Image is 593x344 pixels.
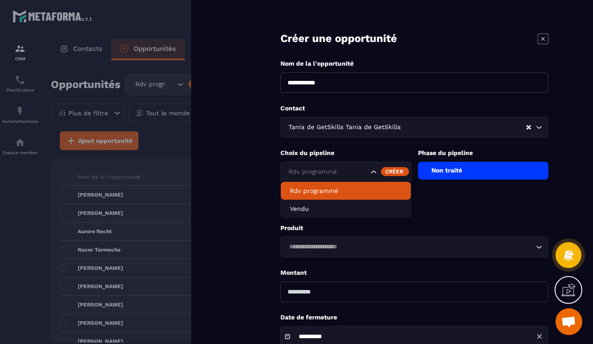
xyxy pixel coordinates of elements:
[286,242,534,252] input: Search for option
[280,149,411,157] p: Choix du pipeline
[280,162,411,182] div: Search for option
[280,237,548,257] div: Search for option
[280,31,397,46] p: Créer une opportunité
[280,313,548,322] p: Date de fermeture
[418,149,549,157] p: Phase du pipeline
[555,308,582,335] a: Ouvrir le chat
[280,104,548,113] p: Contact
[381,167,409,176] div: Créer
[526,124,531,131] button: Clear Selected
[280,268,548,277] p: Montant
[402,122,526,132] input: Search for option
[280,193,548,202] p: Choix Étiquette
[280,117,548,138] div: Search for option
[280,59,548,68] p: Nom de la l'opportunité
[280,224,548,232] p: Produit
[286,122,402,132] span: Tania de GetSkills Tania de GetSkills
[290,186,402,195] p: Rdv programmé
[286,167,368,177] input: Search for option
[290,204,402,213] p: Vendu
